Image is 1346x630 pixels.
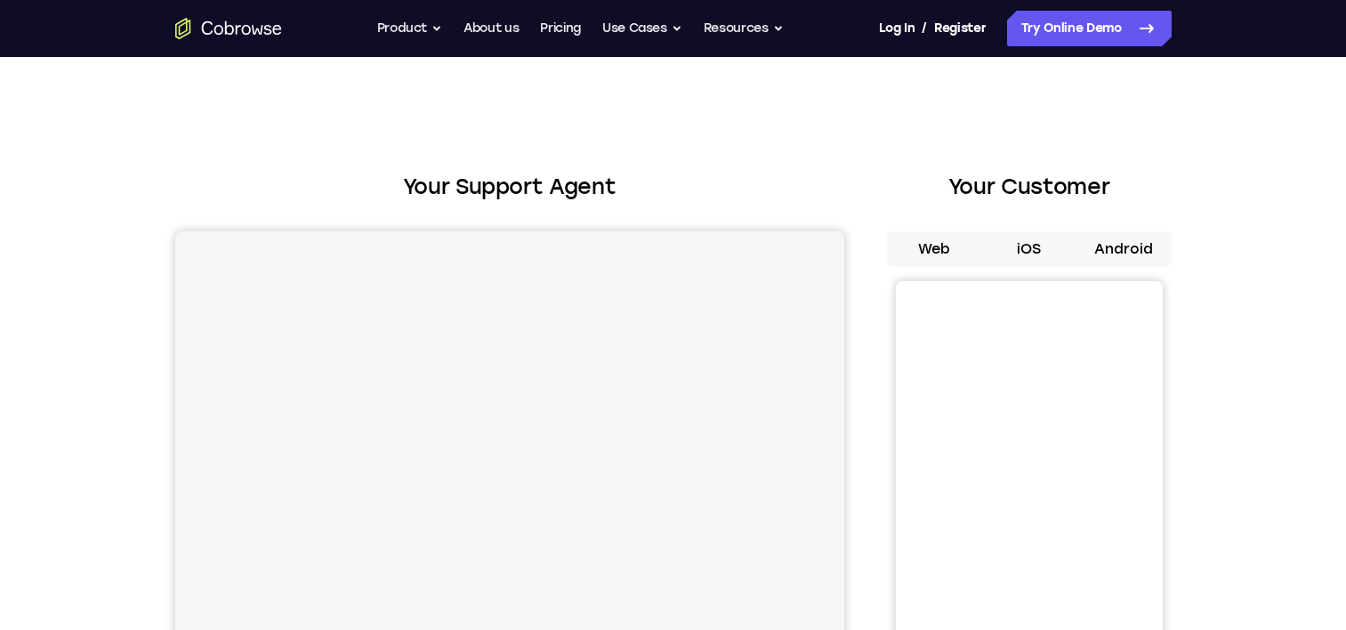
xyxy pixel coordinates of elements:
[934,11,986,46] a: Register
[463,11,519,46] a: About us
[1076,231,1172,267] button: Android
[175,18,282,39] a: Go to the home page
[540,11,581,46] a: Pricing
[175,171,844,203] h2: Your Support Agent
[879,11,915,46] a: Log In
[377,11,443,46] button: Product
[1007,11,1172,46] a: Try Online Demo
[922,18,927,39] span: /
[887,231,982,267] button: Web
[602,11,682,46] button: Use Cases
[887,171,1172,203] h2: Your Customer
[981,231,1076,267] button: iOS
[704,11,784,46] button: Resources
